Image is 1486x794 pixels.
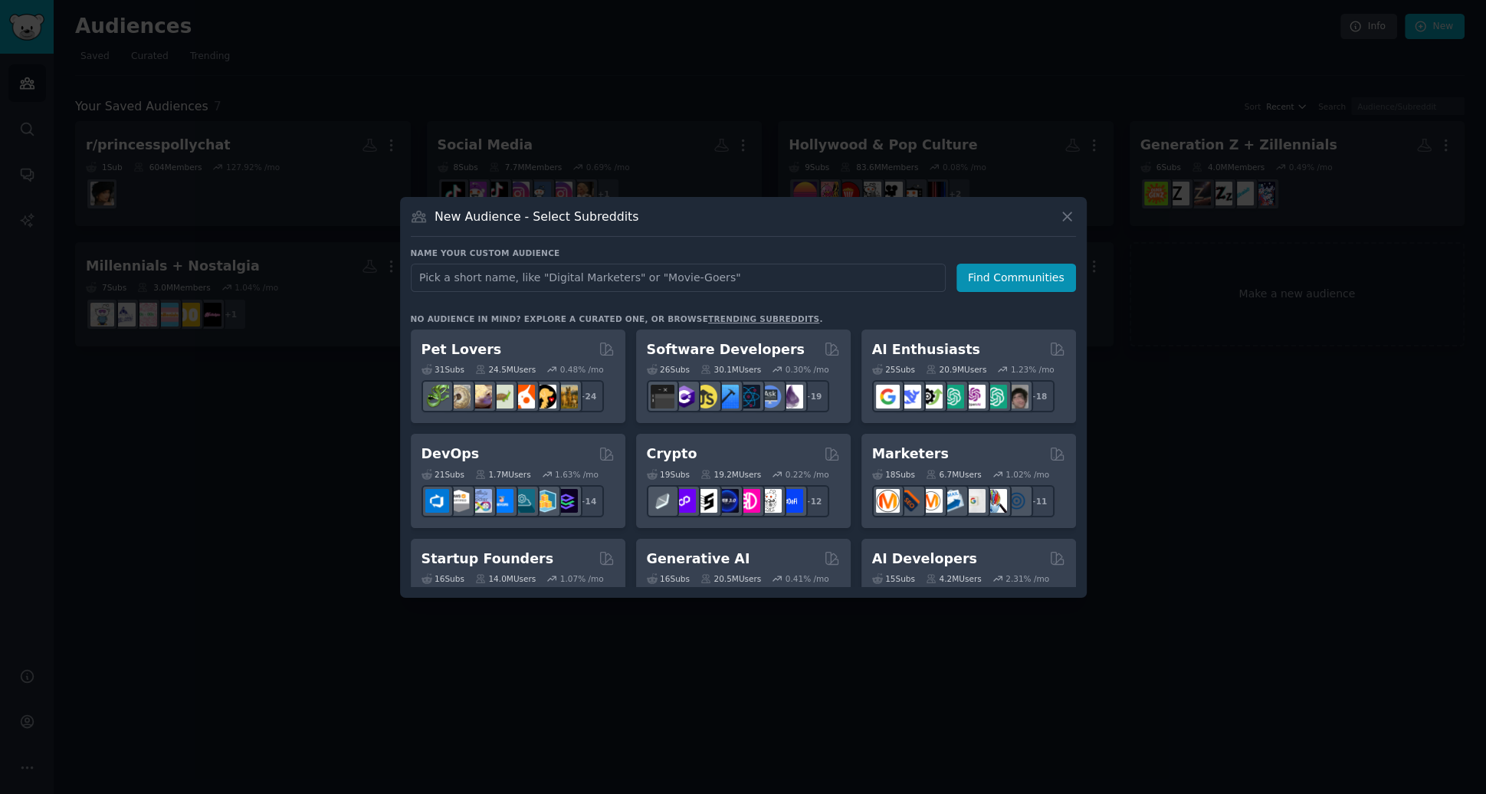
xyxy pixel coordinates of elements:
[1005,385,1028,408] img: ArtificalIntelligence
[475,469,531,480] div: 1.7M Users
[490,385,513,408] img: turtle
[715,385,739,408] img: iOSProgramming
[736,385,760,408] img: reactnative
[533,489,556,513] img: aws_cdk
[708,314,819,323] a: trending subreddits
[786,364,829,375] div: 0.30 % /mo
[411,313,823,324] div: No audience in mind? Explore a curated one, or browse .
[490,489,513,513] img: DevOpsLinks
[897,385,921,408] img: DeepSeek
[647,445,697,464] h2: Crypto
[926,364,986,375] div: 20.9M Users
[475,364,536,375] div: 24.5M Users
[779,489,803,513] img: defi_
[647,364,690,375] div: 26 Sub s
[983,385,1007,408] img: chatgpt_prompts_
[758,489,782,513] img: CryptoNews
[647,573,690,584] div: 16 Sub s
[1005,469,1049,480] div: 1.02 % /mo
[554,385,578,408] img: dogbreed
[715,489,739,513] img: web3
[872,364,915,375] div: 25 Sub s
[983,489,1007,513] img: MarketingResearch
[694,385,717,408] img: learnjavascript
[876,489,900,513] img: content_marketing
[872,445,949,464] h2: Marketers
[700,469,761,480] div: 19.2M Users
[651,489,674,513] img: ethfinance
[779,385,803,408] img: elixir
[758,385,782,408] img: AskComputerScience
[919,385,943,408] img: AItoolsCatalog
[422,364,464,375] div: 31 Sub s
[694,489,717,513] img: ethstaker
[1005,573,1049,584] div: 2.31 % /mo
[425,385,449,408] img: herpetology
[672,489,696,513] img: 0xPolygon
[700,573,761,584] div: 20.5M Users
[872,550,977,569] h2: AI Developers
[926,573,982,584] div: 4.2M Users
[1005,489,1028,513] img: OnlineMarketing
[962,489,986,513] img: googleads
[956,264,1076,292] button: Find Communities
[555,469,599,480] div: 1.63 % /mo
[647,550,750,569] h2: Generative AI
[672,385,696,408] img: csharp
[422,340,502,359] h2: Pet Lovers
[560,364,604,375] div: 0.48 % /mo
[475,573,536,584] div: 14.0M Users
[786,469,829,480] div: 0.22 % /mo
[940,385,964,408] img: chatgpt_promptDesign
[435,208,638,225] h3: New Audience - Select Subreddits
[554,489,578,513] img: PlatformEngineers
[926,469,982,480] div: 6.7M Users
[797,485,829,517] div: + 12
[872,573,915,584] div: 15 Sub s
[872,340,980,359] h2: AI Enthusiasts
[560,573,604,584] div: 1.07 % /mo
[786,573,829,584] div: 0.41 % /mo
[511,385,535,408] img: cockatiel
[1022,380,1055,412] div: + 18
[422,445,480,464] h2: DevOps
[572,380,604,412] div: + 24
[533,385,556,408] img: PetAdvice
[422,469,464,480] div: 21 Sub s
[468,385,492,408] img: leopardgeckos
[797,380,829,412] div: + 19
[411,248,1076,258] h3: Name your custom audience
[511,489,535,513] img: platformengineering
[1011,364,1055,375] div: 1.23 % /mo
[572,485,604,517] div: + 14
[647,340,805,359] h2: Software Developers
[736,489,760,513] img: defiblockchain
[425,489,449,513] img: azuredevops
[872,469,915,480] div: 18 Sub s
[1022,485,1055,517] div: + 11
[962,385,986,408] img: OpenAIDev
[422,550,553,569] h2: Startup Founders
[651,385,674,408] img: software
[940,489,964,513] img: Emailmarketing
[422,573,464,584] div: 16 Sub s
[876,385,900,408] img: GoogleGeminiAI
[468,489,492,513] img: Docker_DevOps
[411,264,946,292] input: Pick a short name, like "Digital Marketers" or "Movie-Goers"
[647,469,690,480] div: 19 Sub s
[447,489,471,513] img: AWS_Certified_Experts
[447,385,471,408] img: ballpython
[919,489,943,513] img: AskMarketing
[700,364,761,375] div: 30.1M Users
[897,489,921,513] img: bigseo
